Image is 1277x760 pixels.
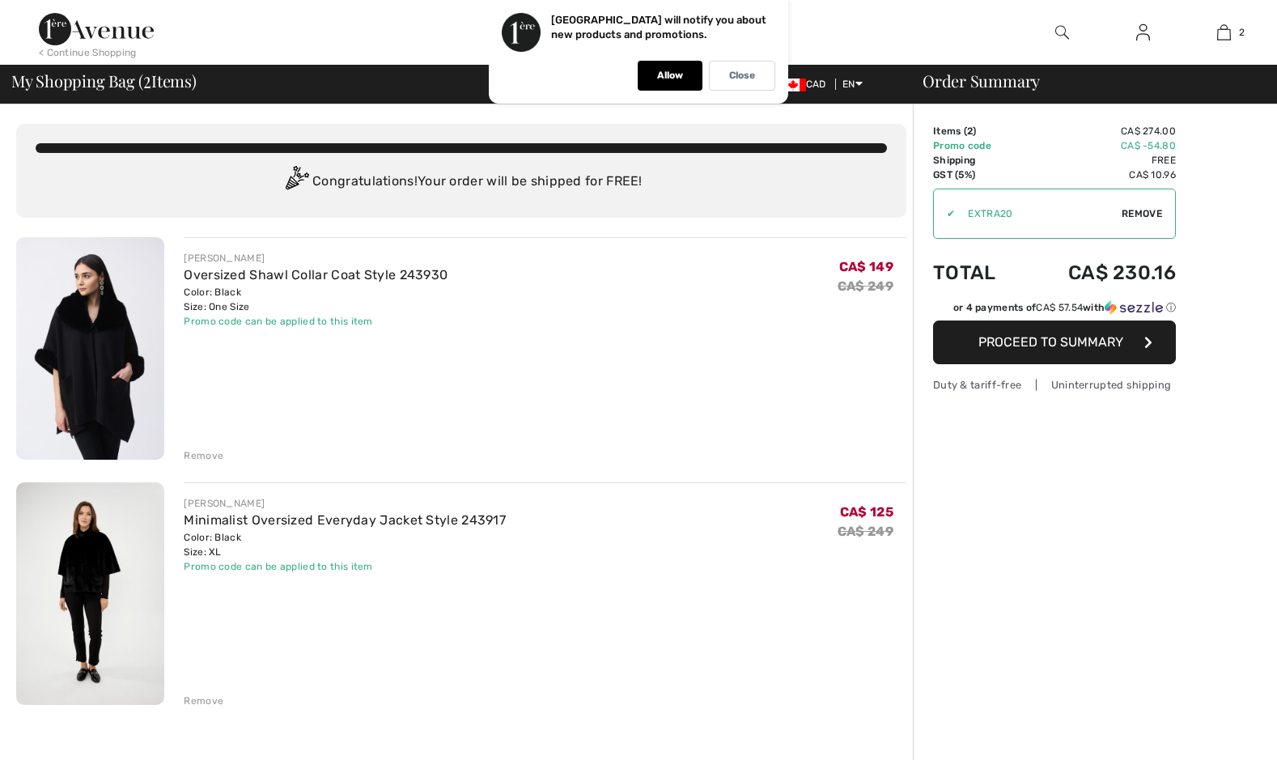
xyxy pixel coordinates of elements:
td: Items ( ) [933,124,1022,138]
div: [PERSON_NAME] [184,251,448,265]
td: CA$ -54.80 [1022,138,1176,153]
img: search the website [1055,23,1069,42]
div: Duty & tariff-free | Uninterrupted shipping [933,377,1176,393]
a: Sign In [1123,23,1163,43]
img: My Bag [1217,23,1231,42]
img: Canadian Dollar [780,79,806,91]
img: Minimalist Oversized Everyday Jacket Style 243917 [16,482,164,705]
span: Remove [1122,206,1162,221]
span: CA$ 149 [839,259,893,274]
img: Congratulation2.svg [280,166,312,198]
div: [PERSON_NAME] [184,496,506,511]
td: Promo code [933,138,1022,153]
s: CA$ 249 [838,524,893,539]
img: Sezzle [1105,300,1163,315]
div: Order Summary [903,73,1267,89]
div: ✔ [934,206,955,221]
button: Proceed to Summary [933,321,1176,364]
p: [GEOGRAPHIC_DATA] will notify you about new products and promotions. [551,14,766,40]
td: GST (5%) [933,168,1022,182]
span: Proceed to Summary [978,334,1123,350]
td: Total [933,245,1022,300]
img: 1ère Avenue [39,13,154,45]
div: or 4 payments of with [953,300,1176,315]
div: Remove [184,448,223,463]
td: CA$ 10.96 [1022,168,1176,182]
span: EN [842,79,863,90]
span: 2 [143,69,151,90]
span: My Shopping Bag ( Items) [11,73,197,89]
span: CAD [780,79,833,90]
td: CA$ 230.16 [1022,245,1176,300]
div: Promo code can be applied to this item [184,559,506,574]
s: CA$ 249 [838,278,893,294]
div: Color: Black Size: XL [184,530,506,559]
div: Color: Black Size: One Size [184,285,448,314]
p: Close [729,70,755,82]
p: Allow [657,70,683,82]
span: CA$ 125 [840,504,893,520]
div: Promo code can be applied to this item [184,314,448,329]
img: Oversized Shawl Collar Coat Style 243930 [16,237,164,460]
span: 2 [1239,25,1245,40]
td: CA$ 274.00 [1022,124,1176,138]
a: 2 [1184,23,1263,42]
a: Minimalist Oversized Everyday Jacket Style 243917 [184,512,506,528]
a: Oversized Shawl Collar Coat Style 243930 [184,267,448,282]
td: Shipping [933,153,1022,168]
input: Promo code [955,189,1122,238]
div: or 4 payments ofCA$ 57.54withSezzle Click to learn more about Sezzle [933,300,1176,321]
span: CA$ 57.54 [1036,302,1083,313]
div: Congratulations! Your order will be shipped for FREE! [36,166,887,198]
img: My Info [1136,23,1150,42]
span: 2 [967,125,973,137]
td: Free [1022,153,1176,168]
div: Remove [184,694,223,708]
div: < Continue Shopping [39,45,137,60]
